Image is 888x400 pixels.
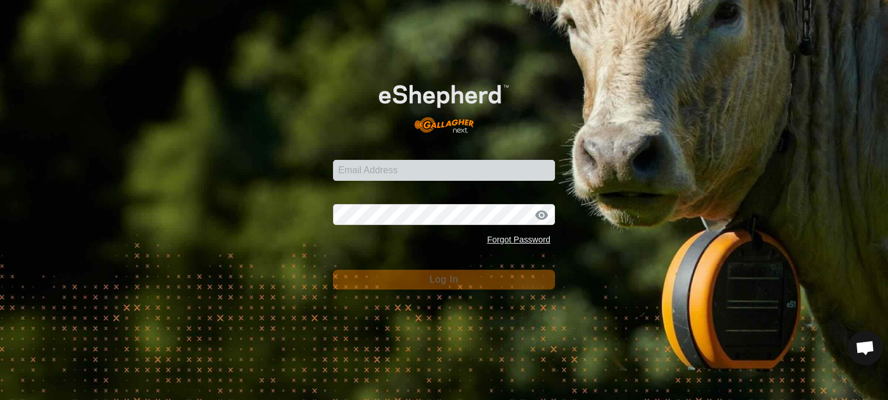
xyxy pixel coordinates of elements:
[429,274,458,284] span: Log In
[333,160,555,181] input: Email Address
[848,330,883,365] div: Open chat
[355,66,533,142] img: E-shepherd Logo
[487,235,550,244] a: Forgot Password
[333,270,555,290] button: Log In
